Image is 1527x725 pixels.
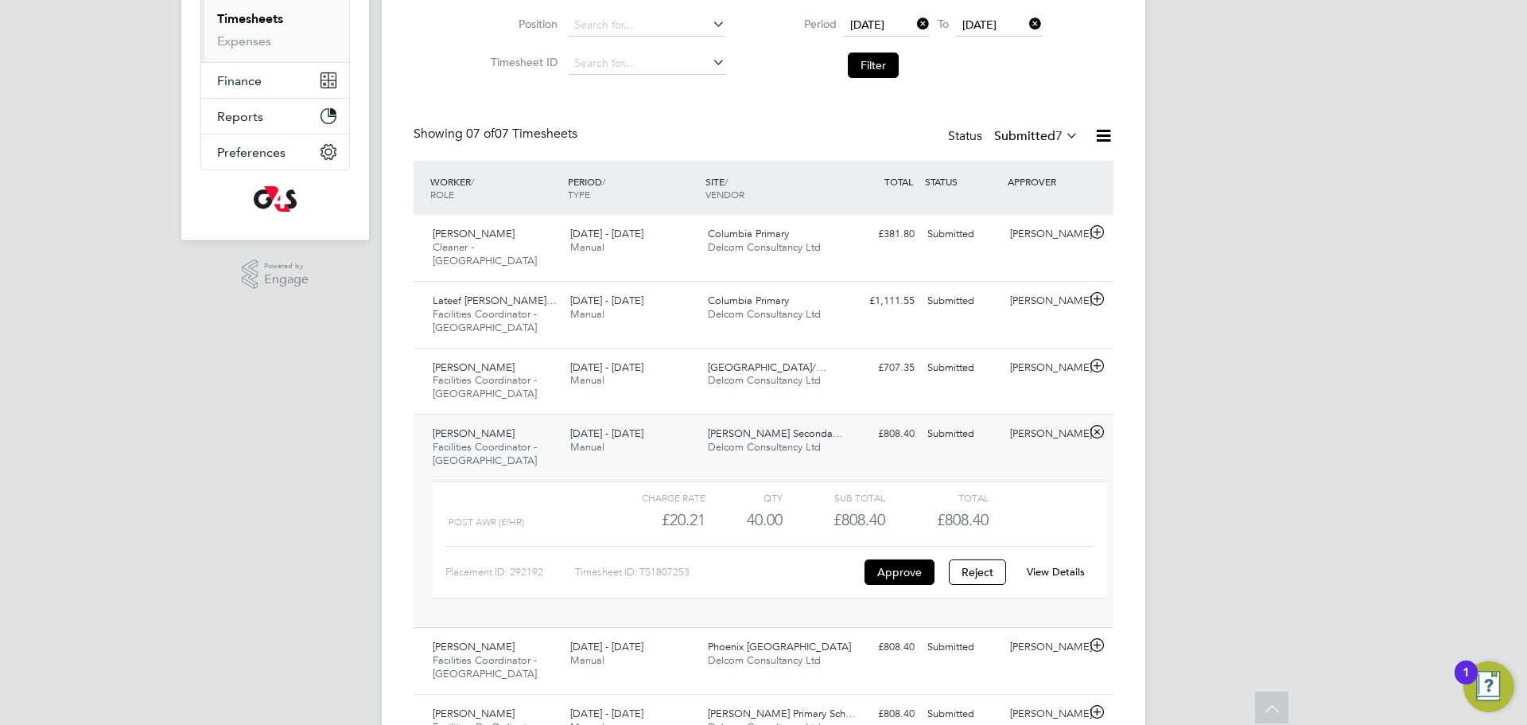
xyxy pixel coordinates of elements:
[937,510,989,529] span: £808.40
[433,440,537,467] span: Facilities Coordinator - [GEOGRAPHIC_DATA]
[433,373,537,400] span: Facilities Coordinator - [GEOGRAPHIC_DATA]
[602,175,605,188] span: /
[783,507,885,533] div: £808.40
[725,175,728,188] span: /
[962,18,997,32] span: [DATE]
[264,273,309,286] span: Engage
[486,55,558,69] label: Timesheet ID
[603,507,705,533] div: £20.21
[471,175,474,188] span: /
[783,488,885,507] div: Sub Total
[708,307,821,321] span: Delcom Consultancy Ltd
[1004,355,1086,381] div: [PERSON_NAME]
[564,167,701,209] div: PERIOD
[885,488,988,507] div: Total
[850,18,884,32] span: [DATE]
[570,653,604,667] span: Manual
[705,507,783,533] div: 40.00
[433,707,515,720] span: [PERSON_NAME]
[569,53,725,75] input: Search for...
[838,355,921,381] div: £707.35
[708,427,843,440] span: [PERSON_NAME] Seconda…
[1004,634,1086,661] div: [PERSON_NAME]
[1055,128,1063,144] span: 7
[486,17,558,31] label: Position
[430,188,454,201] span: ROLE
[449,516,524,528] span: Post AWR (£/HR)
[708,440,821,454] span: Delcom Consultancy Ltd
[570,361,643,374] span: [DATE] - [DATE]
[445,559,575,585] div: Placement ID: 292192
[433,361,515,374] span: [PERSON_NAME]
[1004,221,1086,248] div: [PERSON_NAME]
[708,361,826,374] span: [GEOGRAPHIC_DATA]/…
[921,288,1004,314] div: Submitted
[570,427,643,440] span: [DATE] - [DATE]
[569,14,725,37] input: Search for...
[1463,661,1514,712] button: Open Resource Center, 1 new notification
[570,373,604,387] span: Manual
[949,559,1006,585] button: Reject
[708,640,851,653] span: Phoenix [GEOGRAPHIC_DATA]
[921,421,1004,447] div: Submitted
[254,186,297,212] img: g4s-logo-retina.png
[708,294,789,307] span: Columbia Primary
[848,53,899,78] button: Filter
[433,427,515,440] span: [PERSON_NAME]
[838,221,921,248] div: £381.80
[708,653,821,667] span: Delcom Consultancy Ltd
[201,99,349,134] button: Reports
[765,17,837,31] label: Period
[708,227,789,240] span: Columbia Primary
[921,634,1004,661] div: Submitted
[948,126,1082,148] div: Status
[1027,565,1085,579] a: View Details
[217,33,271,49] a: Expenses
[414,126,581,142] div: Showing
[201,63,349,98] button: Finance
[426,167,564,209] div: WORKER
[570,294,643,307] span: [DATE] - [DATE]
[570,227,643,240] span: [DATE] - [DATE]
[705,188,744,201] span: VENDOR
[1004,167,1086,196] div: APPROVER
[708,240,821,254] span: Delcom Consultancy Ltd
[701,167,839,209] div: SITE
[264,259,309,273] span: Powered by
[217,109,263,124] span: Reports
[838,288,921,314] div: £1,111.55
[884,175,913,188] span: TOTAL
[708,373,821,387] span: Delcom Consultancy Ltd
[570,707,643,720] span: [DATE] - [DATE]
[217,145,286,160] span: Preferences
[433,640,515,653] span: [PERSON_NAME]
[1463,672,1470,693] div: 1
[570,640,643,653] span: [DATE] - [DATE]
[921,167,1004,196] div: STATUS
[570,307,604,321] span: Manual
[921,355,1004,381] div: Submitted
[838,421,921,447] div: £808.40
[466,126,495,142] span: 07 of
[575,559,861,585] div: Timesheet ID: TS1807253
[433,240,537,267] span: Cleaner - [GEOGRAPHIC_DATA]
[705,488,783,507] div: QTY
[570,440,604,454] span: Manual
[570,240,604,254] span: Manual
[433,294,557,307] span: Lateef [PERSON_NAME]…
[708,707,856,720] span: [PERSON_NAME] Primary Sch…
[433,307,537,334] span: Facilities Coordinator - [GEOGRAPHIC_DATA]
[466,126,577,142] span: 07 Timesheets
[994,128,1078,144] label: Submitted
[921,221,1004,248] div: Submitted
[568,188,590,201] span: TYPE
[433,653,537,680] span: Facilities Coordinator - [GEOGRAPHIC_DATA]
[838,634,921,661] div: £808.40
[933,14,954,34] span: To
[865,559,934,585] button: Approve
[217,11,283,26] a: Timesheets
[217,73,262,88] span: Finance
[433,227,515,240] span: [PERSON_NAME]
[242,259,309,290] a: Powered byEngage
[603,488,705,507] div: Charge rate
